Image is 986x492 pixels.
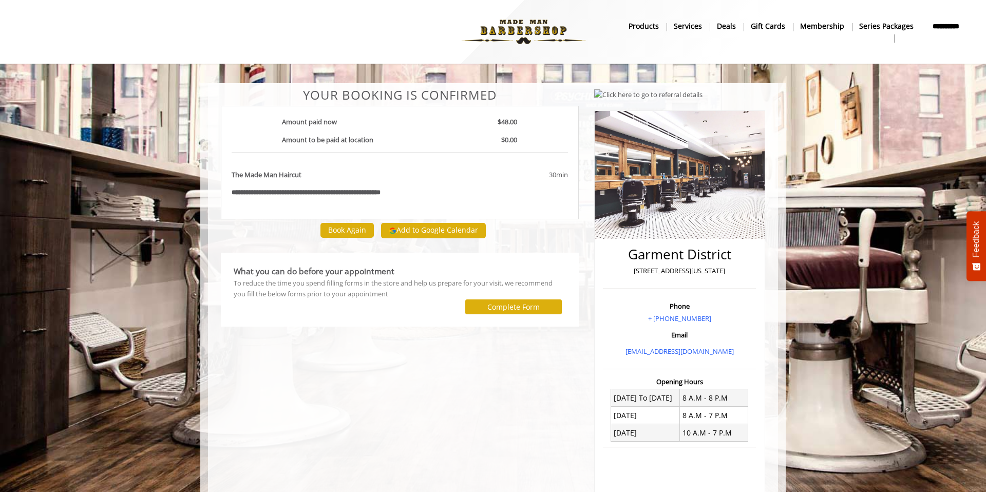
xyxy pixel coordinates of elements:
[611,389,680,407] td: [DATE] To [DATE]
[282,117,337,126] b: Amount paid now
[625,347,734,356] a: [EMAIL_ADDRESS][DOMAIN_NAME]
[605,331,753,338] h3: Email
[972,221,981,257] span: Feedback
[793,18,852,33] a: MembershipMembership
[320,223,374,238] button: Book Again
[282,135,373,144] b: Amount to be paid at location
[232,169,301,180] b: The Made Man Haircut
[744,18,793,33] a: Gift cardsgift cards
[605,302,753,310] h3: Phone
[605,247,753,262] h2: Garment District
[966,211,986,281] button: Feedback - Show survey
[487,303,540,311] label: Complete Form
[381,223,486,238] button: Add to Google Calendar
[221,88,579,102] center: Your Booking is confirmed
[648,314,711,323] a: + [PHONE_NUMBER]
[605,266,753,276] p: [STREET_ADDRESS][US_STATE]
[751,21,785,32] b: gift cards
[611,407,680,424] td: [DATE]
[453,4,594,60] img: Made Man Barbershop logo
[800,21,844,32] b: Membership
[611,424,680,442] td: [DATE]
[234,266,394,277] b: What you can do before your appointment
[629,21,659,32] b: products
[603,378,756,385] h3: Opening Hours
[679,424,748,442] td: 10 A.M - 7 P.M
[466,169,567,180] div: 30min
[498,117,517,126] b: $48.00
[674,21,702,32] b: Services
[465,299,562,314] button: Complete Form
[594,89,703,100] img: Click here to go to referral details
[234,278,566,299] div: To reduce the time you spend filling forms in the store and help us prepare for your visit, we re...
[859,21,914,32] b: Series packages
[717,21,736,32] b: Deals
[710,18,744,33] a: DealsDeals
[679,389,748,407] td: 8 A.M - 8 P.M
[852,18,921,45] a: Series packagesSeries packages
[501,135,517,144] b: $0.00
[679,407,748,424] td: 8 A.M - 7 P.M
[667,18,710,33] a: ServicesServices
[621,18,667,33] a: Productsproducts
